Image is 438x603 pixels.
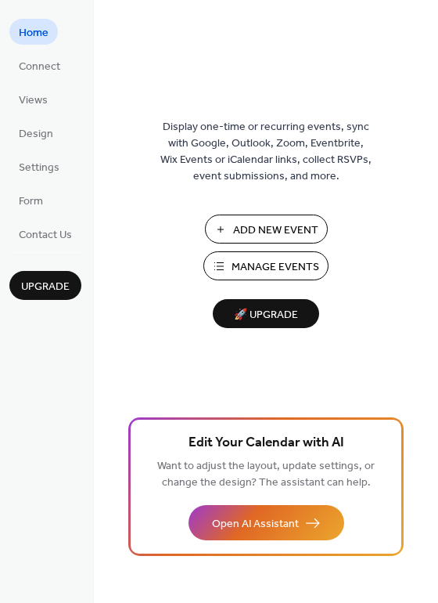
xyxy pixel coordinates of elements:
[9,271,81,300] button: Upgrade
[203,251,328,280] button: Manage Events
[9,19,58,45] a: Home
[188,505,344,540] button: Open AI Assistant
[212,516,299,533] span: Open AI Assistant
[19,160,59,176] span: Settings
[9,120,63,146] a: Design
[9,187,52,213] a: Form
[9,86,57,112] a: Views
[19,193,43,210] span: Form
[9,52,70,78] a: Connect
[19,92,48,109] span: Views
[19,25,48,42] span: Home
[9,153,69,179] a: Settings
[232,259,319,276] span: Manage Events
[160,119,372,185] span: Display one-time or recurring events, sync with Google, Outlook, Zoom, Eventbrite, Wix Events or ...
[222,305,310,326] span: 🚀 Upgrade
[157,456,375,493] span: Want to adjust the layout, update settings, or change the design? The assistant can help.
[21,279,70,295] span: Upgrade
[9,221,81,247] a: Contact Us
[213,299,319,328] button: 🚀 Upgrade
[19,126,53,143] span: Design
[205,215,328,244] button: Add New Event
[188,432,344,454] span: Edit Your Calendar with AI
[19,227,72,244] span: Contact Us
[233,222,318,239] span: Add New Event
[19,59,60,75] span: Connect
